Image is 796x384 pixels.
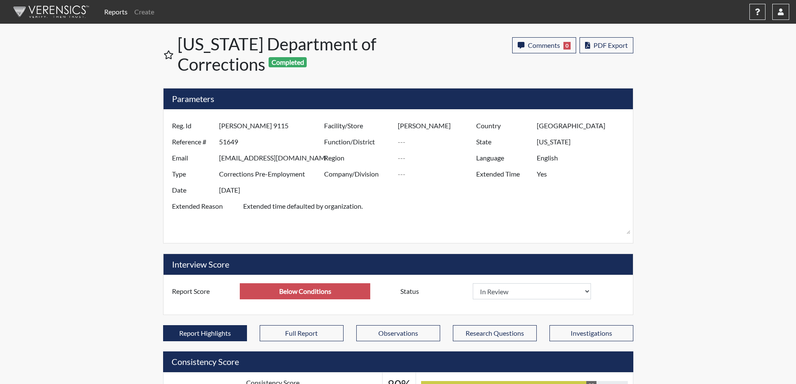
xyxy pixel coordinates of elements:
[163,351,633,372] h5: Consistency Score
[101,3,131,20] a: Reports
[512,37,576,53] button: Comments0
[219,166,326,182] input: ---
[470,118,537,134] label: Country
[240,283,370,299] input: ---
[470,134,537,150] label: State
[398,118,478,134] input: ---
[537,118,630,134] input: ---
[470,150,537,166] label: Language
[318,118,398,134] label: Facility/Store
[219,182,326,198] input: ---
[131,3,158,20] a: Create
[166,166,219,182] label: Type
[318,150,398,166] label: Region
[219,150,326,166] input: ---
[394,283,473,299] label: Status
[394,283,631,299] div: Document a decision to hire or decline a candiate
[549,325,633,341] button: Investigations
[166,283,240,299] label: Report Score
[537,166,630,182] input: ---
[537,150,630,166] input: ---
[166,198,243,235] label: Extended Reason
[594,41,628,49] span: PDF Export
[166,134,219,150] label: Reference #
[178,34,399,75] h1: [US_STATE] Department of Corrections
[164,254,633,275] h5: Interview Score
[470,166,537,182] label: Extended Time
[219,118,326,134] input: ---
[453,325,537,341] button: Research Questions
[166,182,219,198] label: Date
[580,37,633,53] button: PDF Export
[398,134,478,150] input: ---
[398,166,478,182] input: ---
[398,150,478,166] input: ---
[260,325,344,341] button: Full Report
[166,150,219,166] label: Email
[318,166,398,182] label: Company/Division
[563,42,571,50] span: 0
[163,325,247,341] button: Report Highlights
[166,118,219,134] label: Reg. Id
[269,57,307,67] span: Completed
[528,41,560,49] span: Comments
[318,134,398,150] label: Function/District
[164,88,633,109] h5: Parameters
[219,134,326,150] input: ---
[537,134,630,150] input: ---
[356,325,440,341] button: Observations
